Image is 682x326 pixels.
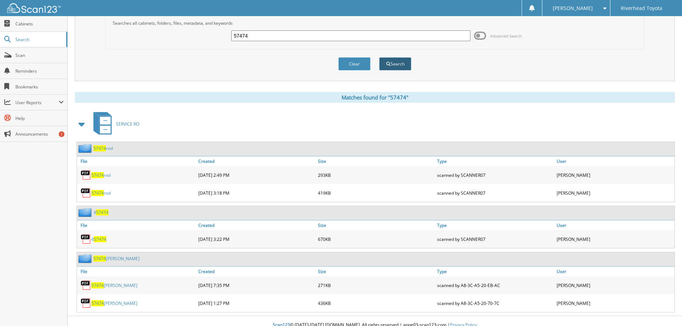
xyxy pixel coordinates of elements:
span: Reminders [15,68,64,74]
img: folder2.png [78,208,93,217]
span: Bookmarks [15,84,64,90]
div: [PERSON_NAME] [555,186,674,200]
span: Riverhead Toyota [621,6,662,10]
a: File [77,267,197,276]
div: [DATE] 1:27 PM [197,296,316,310]
a: Created [197,156,316,166]
span: Search [15,37,63,43]
button: Clear [338,57,371,70]
img: folder2.png [78,254,93,263]
img: PDF.png [81,298,91,308]
div: [PERSON_NAME] [555,296,674,310]
img: scan123-logo-white.svg [7,3,61,13]
a: 57474rod [91,172,111,178]
a: 57474rod [91,190,111,196]
a: Type [435,156,555,166]
a: Type [435,267,555,276]
a: File [77,156,197,166]
span: 57474 [94,236,106,242]
div: 271KB [316,278,436,292]
div: scanned by SCANNER07 [435,186,555,200]
a: User [555,267,674,276]
div: [PERSON_NAME] [555,278,674,292]
a: 57474[PERSON_NAME] [91,282,137,288]
div: [DATE] 3:22 PM [197,232,316,246]
button: Search [379,57,411,70]
div: [PERSON_NAME] [555,168,674,182]
div: 670KB [316,232,436,246]
img: PDF.png [81,280,91,291]
div: [PERSON_NAME] [555,232,674,246]
span: Help [15,115,64,121]
span: 57474 [91,282,104,288]
a: Size [316,156,436,166]
div: [DATE] 2:49 PM [197,168,316,182]
div: 1 [59,131,64,137]
span: SERVICE RO [116,121,139,127]
a: Type [435,220,555,230]
div: 419KB [316,186,436,200]
a: 57474rod [93,145,113,151]
div: 293KB [316,168,436,182]
a: Size [316,220,436,230]
span: User Reports [15,99,59,106]
div: scanned by A8-3C-A5-20-EB-AC [435,278,555,292]
a: Created [197,220,316,230]
span: Cabinets [15,21,64,27]
a: 57474[PERSON_NAME] [93,256,140,262]
img: PDF.png [81,188,91,198]
img: folder2.png [78,144,93,153]
span: Announcements [15,131,64,137]
a: Size [316,267,436,276]
span: 57474 [93,145,106,151]
div: Searches all cabinets, folders, files, metadata, and keywords [109,20,640,26]
a: 457474 [91,236,106,242]
a: User [555,220,674,230]
img: PDF.png [81,234,91,244]
span: Advanced Search [490,33,522,39]
div: scanned by SCANNER07 [435,168,555,182]
div: [DATE] 3:18 PM [197,186,316,200]
img: PDF.png [81,170,91,180]
a: User [555,156,674,166]
a: Created [197,267,316,276]
a: 457474 [93,209,108,215]
span: [PERSON_NAME] [553,6,593,10]
div: 436KB [316,296,436,310]
span: 57474 [96,209,108,215]
span: 57474 [91,190,104,196]
a: 57474[PERSON_NAME] [91,300,137,306]
span: 57474 [91,300,104,306]
span: 57474 [91,172,104,178]
div: [DATE] 7:35 PM [197,278,316,292]
a: File [77,220,197,230]
div: scanned by SCANNER07 [435,232,555,246]
div: Matches found for "57474" [75,92,675,103]
div: scanned by A8-3C-A5-20-70-7C [435,296,555,310]
a: SERVICE RO [89,110,139,138]
span: 57474 [93,256,106,262]
span: Scan [15,52,64,58]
